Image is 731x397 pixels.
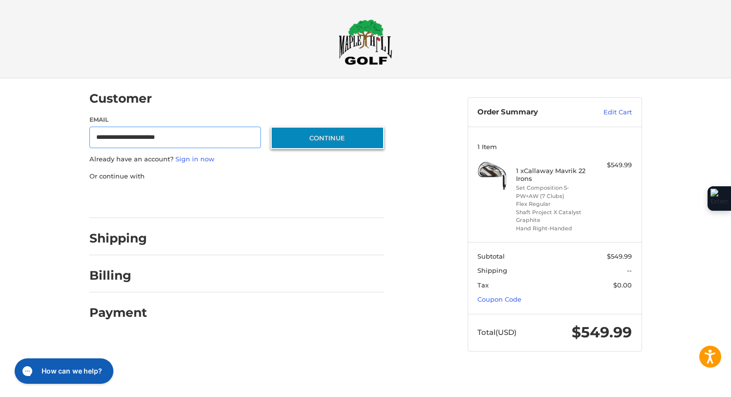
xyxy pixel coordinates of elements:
a: Sign in now [175,155,215,163]
span: -- [627,266,632,274]
h2: Shipping [89,231,147,246]
iframe: PayPal-venmo [252,191,325,208]
img: Maple Hill Golf [339,19,392,65]
h4: 1 x Callaway Mavrik 22 Irons [516,167,591,183]
h2: Billing [89,268,147,283]
h3: Order Summary [477,108,582,117]
span: Shipping [477,266,507,274]
button: Continue [271,127,384,149]
iframe: Gorgias live chat messenger [10,355,116,387]
label: Email [89,115,261,124]
span: Subtotal [477,252,505,260]
iframe: PayPal-paylater [169,191,242,208]
div: $549.99 [593,160,632,170]
span: $549.99 [572,323,632,341]
iframe: Google Customer Reviews [650,371,731,397]
span: $549.99 [607,252,632,260]
a: Edit Cart [582,108,632,117]
li: Hand Right-Handed [516,224,591,233]
li: Set Composition 5-PW+AW (7 Clubs) [516,184,591,200]
span: $0.00 [613,281,632,289]
a: Coupon Code [477,295,521,303]
h2: Payment [89,305,147,320]
img: Extension Icon [710,189,728,208]
p: Or continue with [89,172,384,181]
iframe: PayPal-paypal [86,191,159,208]
keeper-lock: Open Keeper Popup [243,132,255,143]
li: Shaft Project X Catalyst Graphite [516,208,591,224]
h3: 1 Item [477,143,632,151]
p: Already have an account? [89,154,384,164]
li: Flex Regular [516,200,591,208]
h2: Customer [89,91,152,106]
span: Tax [477,281,489,289]
span: Total (USD) [477,328,516,337]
